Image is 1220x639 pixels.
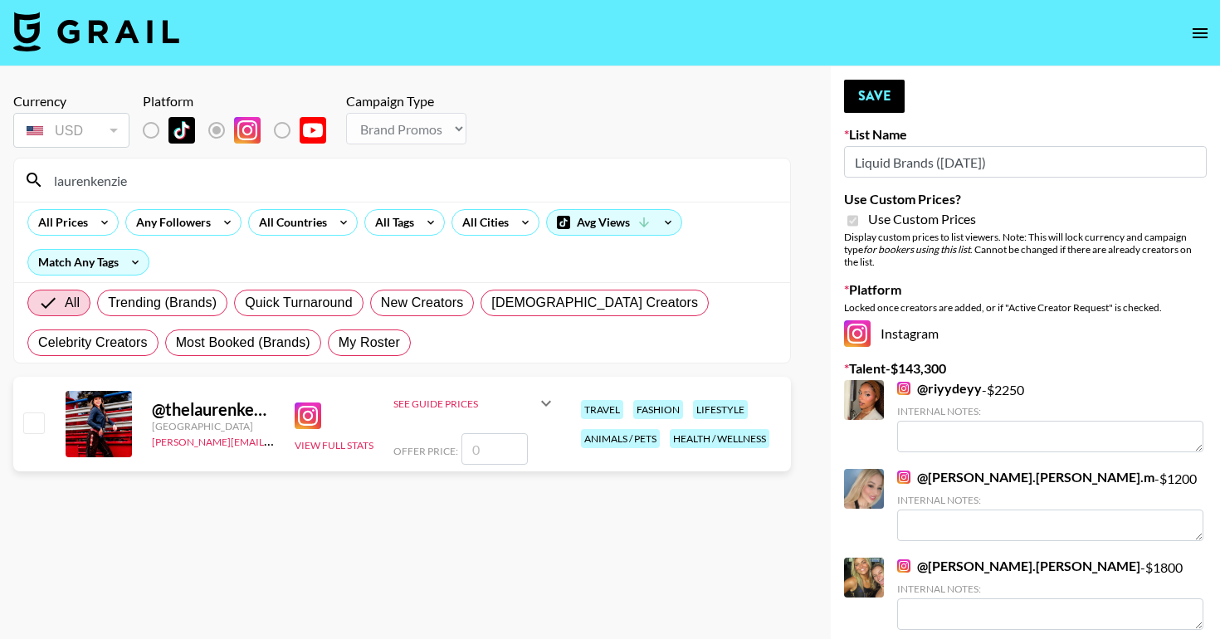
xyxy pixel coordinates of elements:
[897,558,1140,574] a: @[PERSON_NAME].[PERSON_NAME]
[108,293,217,313] span: Trending (Brands)
[452,210,512,235] div: All Cities
[13,93,129,110] div: Currency
[234,117,261,144] img: Instagram
[381,293,464,313] span: New Creators
[38,333,148,353] span: Celebrity Creators
[844,320,871,347] img: Instagram
[365,210,417,235] div: All Tags
[863,243,970,256] em: for bookers using this list
[897,382,910,395] img: Instagram
[300,117,326,144] img: YouTube
[897,469,1154,485] a: @[PERSON_NAME].[PERSON_NAME].m
[393,445,458,457] span: Offer Price:
[897,380,1203,452] div: - $ 2250
[693,400,748,419] div: lifestyle
[844,301,1207,314] div: Locked once creators are added, or if "Active Creator Request" is checked.
[844,231,1207,268] div: Display custom prices to list viewers. Note: This will lock currency and campaign type . Cannot b...
[295,402,321,429] img: Instagram
[295,439,373,451] button: View Full Stats
[1183,17,1217,50] button: open drawer
[581,429,660,448] div: animals / pets
[633,400,683,419] div: fashion
[17,116,126,145] div: USD
[28,250,149,275] div: Match Any Tags
[168,117,195,144] img: TikTok
[897,471,910,484] img: Instagram
[393,383,556,423] div: See Guide Prices
[897,469,1203,541] div: - $ 1200
[491,293,698,313] span: [DEMOGRAPHIC_DATA] Creators
[897,494,1203,506] div: Internal Notes:
[897,583,1203,595] div: Internal Notes:
[581,400,623,419] div: travel
[346,93,466,110] div: Campaign Type
[393,398,536,410] div: See Guide Prices
[249,210,330,235] div: All Countries
[126,210,214,235] div: Any Followers
[844,191,1207,207] label: Use Custom Prices?
[143,113,339,148] div: List locked to Instagram.
[897,559,910,573] img: Instagram
[152,399,275,420] div: @ thelaurenkenzie
[547,210,681,235] div: Avg Views
[143,93,339,110] div: Platform
[461,433,528,465] input: 0
[65,293,80,313] span: All
[44,167,780,193] input: Search by User Name
[28,210,91,235] div: All Prices
[245,293,353,313] span: Quick Turnaround
[176,333,310,353] span: Most Booked (Brands)
[897,558,1203,630] div: - $ 1800
[844,126,1207,143] label: List Name
[897,405,1203,417] div: Internal Notes:
[152,432,398,448] a: [PERSON_NAME][EMAIL_ADDRESS][DOMAIN_NAME]
[670,429,769,448] div: health / wellness
[13,110,129,151] div: Currency is locked to USD
[13,12,179,51] img: Grail Talent
[897,380,982,397] a: @riyydeyy
[844,320,1207,347] div: Instagram
[844,360,1207,377] label: Talent - $ 143,300
[868,211,976,227] span: Use Custom Prices
[339,333,400,353] span: My Roster
[844,281,1207,298] label: Platform
[152,420,275,432] div: [GEOGRAPHIC_DATA]
[844,80,905,113] button: Save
